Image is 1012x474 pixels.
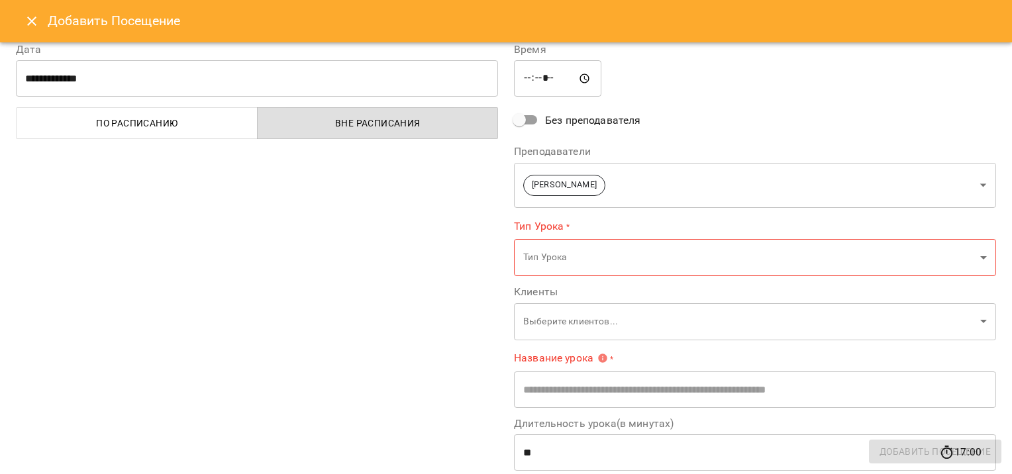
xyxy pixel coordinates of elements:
[597,353,608,363] svg: Укажите название урока или выберите клиентов
[16,5,48,37] button: Close
[545,113,641,128] span: Без преподавателя
[523,251,975,264] p: Тип Урока
[25,115,250,131] span: По расписанию
[266,115,491,131] span: Вне расписания
[514,218,996,234] label: Тип Урока
[514,44,996,55] label: Время
[514,239,996,277] div: Тип Урока
[257,107,499,139] button: Вне расписания
[514,146,996,157] label: Преподаватели
[524,179,605,191] span: [PERSON_NAME]
[523,315,975,328] p: Выберите клиентов...
[16,107,258,139] button: По расписанию
[514,418,996,429] label: Длительность урока(в минутах)
[16,44,498,55] label: Дата
[514,353,608,363] span: Название урока
[48,11,996,31] h6: Добавить Посещение
[514,287,996,297] label: Клиенты
[514,162,996,208] div: [PERSON_NAME]
[514,303,996,340] div: Выберите клиентов...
